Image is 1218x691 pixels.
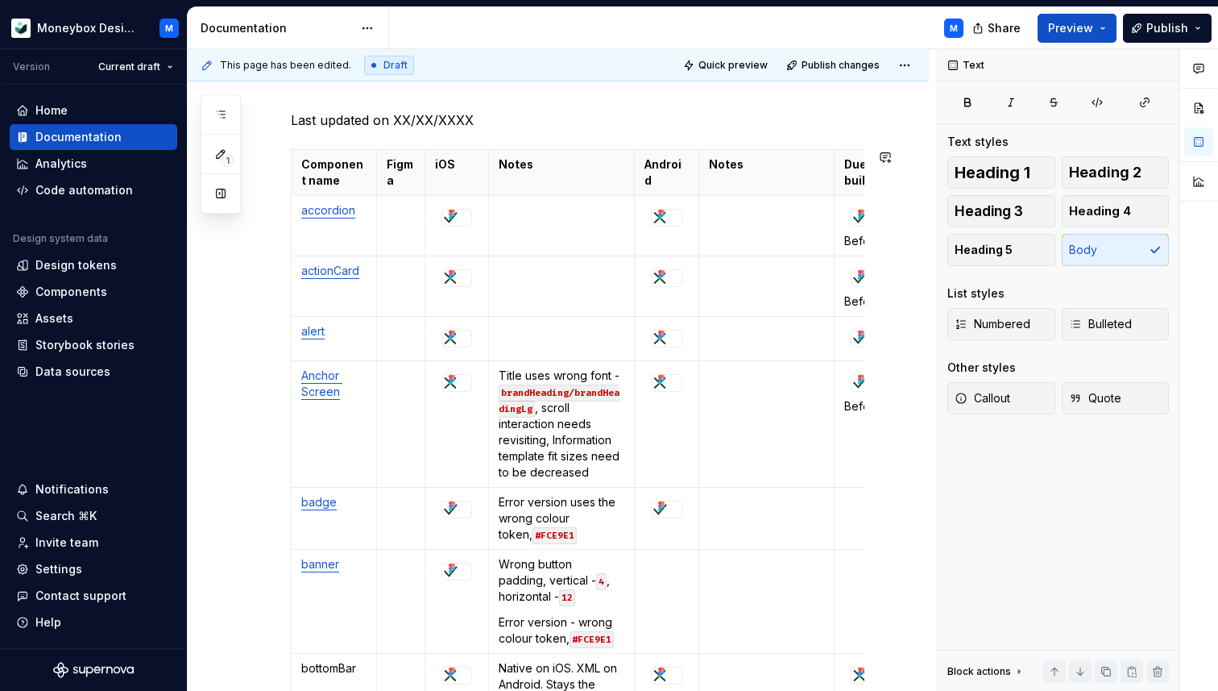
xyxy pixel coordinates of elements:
[1062,382,1170,414] button: Quote
[221,154,234,167] span: 1
[291,110,864,130] p: Last updated on XX/XX/XXXX
[301,495,337,509] a: badge
[559,589,575,606] code: 12
[644,156,689,189] p: Android
[955,390,1010,406] span: Callout
[301,557,339,571] a: banner
[950,22,958,35] div: M
[35,481,109,497] div: Notifications
[532,527,577,544] code: #FCE9E1
[35,182,133,198] div: Code automation
[35,535,98,551] div: Invite team
[1146,20,1188,36] span: Publish
[442,564,458,580] img: 406e981d-dba4-4d20-aa51-363a8d25f7ce.png
[10,332,177,358] a: Storybook stories
[10,151,177,177] a: Analytics
[652,668,668,684] img: 6ee27716-7f06-4faa-9dce-c56ad0767bc8.png
[947,195,1055,227] button: Heading 3
[1123,14,1212,43] button: Publish
[165,22,173,35] div: M
[678,54,775,77] button: Quick preview
[10,177,177,203] a: Code automation
[947,360,1016,376] div: Other styles
[955,203,1023,219] span: Heading 3
[442,502,458,518] img: 406e981d-dba4-4d20-aa51-363a8d25f7ce.png
[35,337,135,353] div: Storybook stories
[955,164,1030,181] span: Heading 1
[1069,203,1131,219] span: Heading 4
[35,614,61,631] div: Help
[10,477,177,502] button: Notifications
[301,156,367,189] p: Component name
[35,257,117,273] div: Design tokens
[35,129,122,145] div: Documentation
[844,233,916,249] p: Before EOY
[201,20,353,36] div: Documentation
[652,331,668,347] img: 6ee27716-7f06-4faa-9dce-c56ad0767bc8.png
[955,242,1013,258] span: Heading 5
[844,293,916,310] p: Before EOY
[35,156,87,172] div: Analytics
[570,631,614,648] code: #FCE9E1
[947,234,1055,266] button: Heading 5
[652,502,668,518] img: 406e981d-dba4-4d20-aa51-363a8d25f7ce.png
[301,203,355,217] a: accordion
[652,375,668,391] img: 6ee27716-7f06-4faa-9dce-c56ad0767bc8.png
[53,662,134,678] svg: Supernova Logo
[383,59,408,72] span: Draft
[947,134,1009,150] div: Text styles
[10,279,177,305] a: Components
[596,573,607,590] code: 4
[709,156,824,173] p: Notes
[10,503,177,529] button: Search ⌘K
[499,494,623,543] p: Error version uses the wrong colour token,
[947,382,1055,414] button: Callout
[10,530,177,556] a: Invite team
[964,14,1031,43] button: Share
[220,59,351,72] span: This page has been edited.
[499,556,623,605] p: Wrong button padding, vertical - , horizontal -
[301,264,359,277] a: actionCard
[1069,164,1141,181] span: Heading 2
[844,156,916,189] p: Due for build
[387,156,415,189] p: Figma
[947,660,1025,683] div: Block actions
[955,316,1030,332] span: Numbered
[10,98,177,123] a: Home
[1062,195,1170,227] button: Heading 4
[10,124,177,150] a: Documentation
[844,398,916,414] p: Before EOY
[98,60,160,73] span: Current draft
[301,324,325,338] a: alert
[301,660,367,676] p: bottomBar
[442,270,458,286] img: 6ee27716-7f06-4faa-9dce-c56ad0767bc8.png
[1062,156,1170,189] button: Heading 2
[947,156,1055,189] button: Heading 1
[91,56,180,78] button: Current draft
[947,308,1055,340] button: Numbered
[442,331,458,347] img: 6ee27716-7f06-4faa-9dce-c56ad0767bc8.png
[10,556,177,582] a: Settings
[499,156,623,173] p: Notes
[13,232,108,245] div: Design system data
[35,508,97,524] div: Search ⌘K
[851,331,868,347] img: 406e981d-dba4-4d20-aa51-363a8d25f7ce.png
[35,364,110,380] div: Data sources
[442,668,458,684] img: 6ee27716-7f06-4faa-9dce-c56ad0767bc8.png
[499,614,623,647] p: Error version - wrong colour token,
[10,610,177,635] button: Help
[442,375,458,391] img: 6ee27716-7f06-4faa-9dce-c56ad0767bc8.png
[988,20,1021,36] span: Share
[35,588,126,604] div: Contact support
[1069,390,1121,406] span: Quote
[35,102,68,119] div: Home
[1038,14,1116,43] button: Preview
[13,60,50,73] div: Version
[11,19,31,38] img: 9de6ca4a-8ec4-4eed-b9a2-3d312393a40a.png
[652,210,668,226] img: 6ee27716-7f06-4faa-9dce-c56ad0767bc8.png
[499,385,619,418] code: brandHeading/brandHeadingLg
[10,252,177,278] a: Design tokens
[35,561,82,577] div: Settings
[10,306,177,331] a: Assets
